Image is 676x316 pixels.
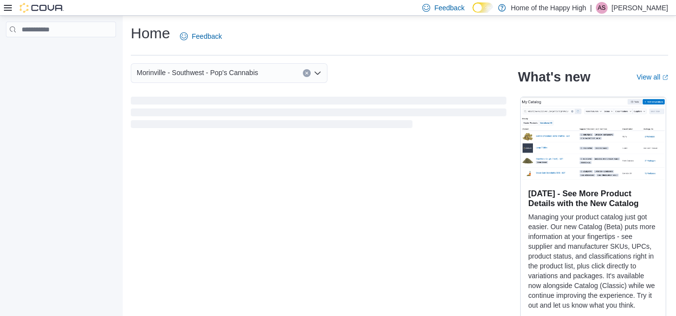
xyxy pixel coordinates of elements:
[511,2,586,14] p: Home of the Happy High
[176,26,226,46] a: Feedback
[590,2,592,14] p: |
[434,3,464,13] span: Feedback
[637,73,668,81] a: View allExternal link
[518,69,590,85] h2: What's new
[662,75,668,80] svg: External link
[596,2,608,14] div: Angela Skorija
[598,2,606,14] span: AS
[6,39,116,63] nav: Complex example
[137,67,258,79] span: Morinville - Southwest - Pop's Cannabis
[612,2,668,14] p: [PERSON_NAME]
[131,24,170,43] h1: Home
[529,212,658,310] p: Managing your product catalog just got easier. Our new Catalog (Beta) puts more information at yo...
[529,188,658,208] h3: [DATE] - See More Product Details with the New Catalog
[192,31,222,41] span: Feedback
[20,3,64,13] img: Cova
[314,69,322,77] button: Open list of options
[131,99,506,130] span: Loading
[472,2,493,13] input: Dark Mode
[303,69,311,77] button: Clear input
